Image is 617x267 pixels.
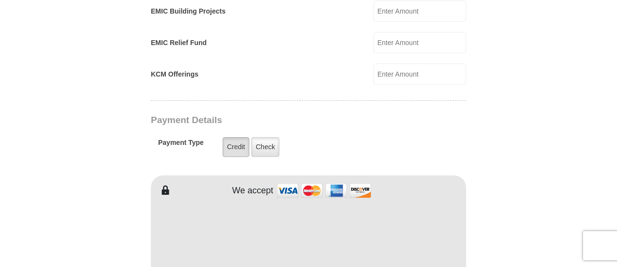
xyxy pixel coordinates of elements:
[151,38,207,48] label: EMIC Relief Fund
[151,69,198,79] label: KCM Offerings
[223,137,249,157] label: Credit
[151,115,398,126] h3: Payment Details
[373,63,466,85] input: Enter Amount
[151,6,226,16] label: EMIC Building Projects
[158,139,204,152] h5: Payment Type
[251,137,279,157] label: Check
[276,180,373,201] img: credit cards accepted
[373,32,466,53] input: Enter Amount
[373,0,466,22] input: Enter Amount
[232,186,274,196] h4: We accept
